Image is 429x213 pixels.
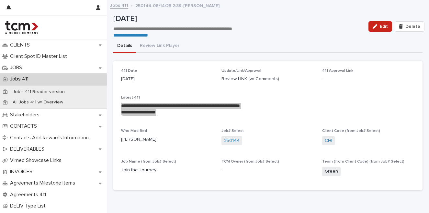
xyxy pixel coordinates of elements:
p: JOBS [7,65,27,71]
p: Agreements Milestone Items [7,180,80,186]
p: Contacts Add Rewards Information [7,135,94,141]
span: Delete [405,24,420,29]
span: Job# Select [221,129,244,133]
span: Team (from Client Code) (from Job# Select) [322,160,404,164]
a: Jobs 411 [110,1,128,9]
button: Delete [395,21,424,32]
img: 4hMmSqQkux38exxPVZHQ [5,21,38,34]
p: INVOICES [7,169,38,175]
p: Stakeholders [7,112,45,118]
p: [DATE] [113,14,363,24]
p: [DATE] [121,76,214,82]
p: All Jobs 411 w/ Overview [7,100,68,105]
button: Details [113,39,136,53]
span: TCM Owner (from Job# Select) [221,160,279,164]
p: Client Spot ID Master List [7,53,72,59]
span: 411 Date [121,69,137,73]
span: Latest 411 [121,96,140,100]
span: Who Modified [121,129,147,133]
span: 411 Approval Link [322,69,353,73]
p: Vimeo Showcase Links [7,157,67,164]
p: Join the Journey [121,167,214,174]
span: Update/Link/Approval [221,69,261,73]
span: Job Name (from Job# Select) [121,160,176,164]
p: DELIV Type List [7,203,51,209]
a: 250144 [224,137,240,144]
span: Green [322,167,341,176]
p: Job's 411 Reader version [7,89,70,95]
a: CHI [325,137,332,144]
p: 250144-08/14/25 2:39-[PERSON_NAME] [135,2,220,9]
p: - [322,76,415,82]
p: CLIENTS [7,42,35,48]
p: CONTACTS [7,123,42,129]
button: Edit [368,21,392,32]
p: Agreements 411 [7,192,51,198]
button: Review Link Player [136,39,183,53]
span: Edit [380,24,388,29]
span: Client Code (from Job# Select) [322,129,380,133]
p: DELIVERABLES [7,146,50,152]
p: Jobs 411 [7,76,34,82]
p: [PERSON_NAME] [121,136,214,143]
p: - [221,167,314,174]
p: Review LINK (w/ Comments) [221,76,314,82]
